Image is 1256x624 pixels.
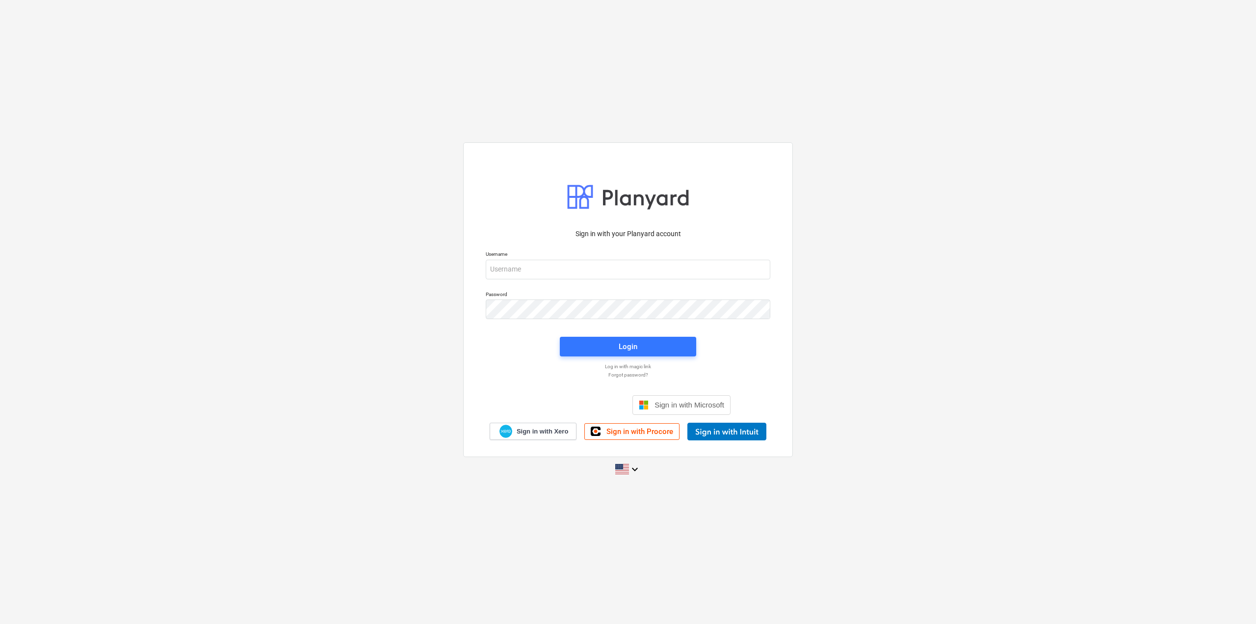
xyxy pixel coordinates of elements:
i: keyboard_arrow_down [629,463,641,475]
span: Sign in with Xero [517,427,568,436]
div: Login [619,340,637,353]
iframe: Chat Widget [1207,577,1256,624]
img: Microsoft logo [639,400,649,410]
img: Xero logo [499,425,512,438]
a: Sign in with Xero [490,423,577,440]
button: Login [560,337,696,356]
p: Sign in with your Planyard account [486,229,770,239]
span: Sign in with Microsoft [654,401,724,409]
p: Password [486,291,770,299]
p: Username [486,251,770,259]
a: Forgot password? [481,372,775,378]
span: Sign in with Procore [606,427,673,436]
a: Log in with magic link [481,363,775,370]
iframe: Sign in with Google Button [521,394,629,416]
input: Username [486,260,770,279]
a: Sign in with Procore [584,423,680,440]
